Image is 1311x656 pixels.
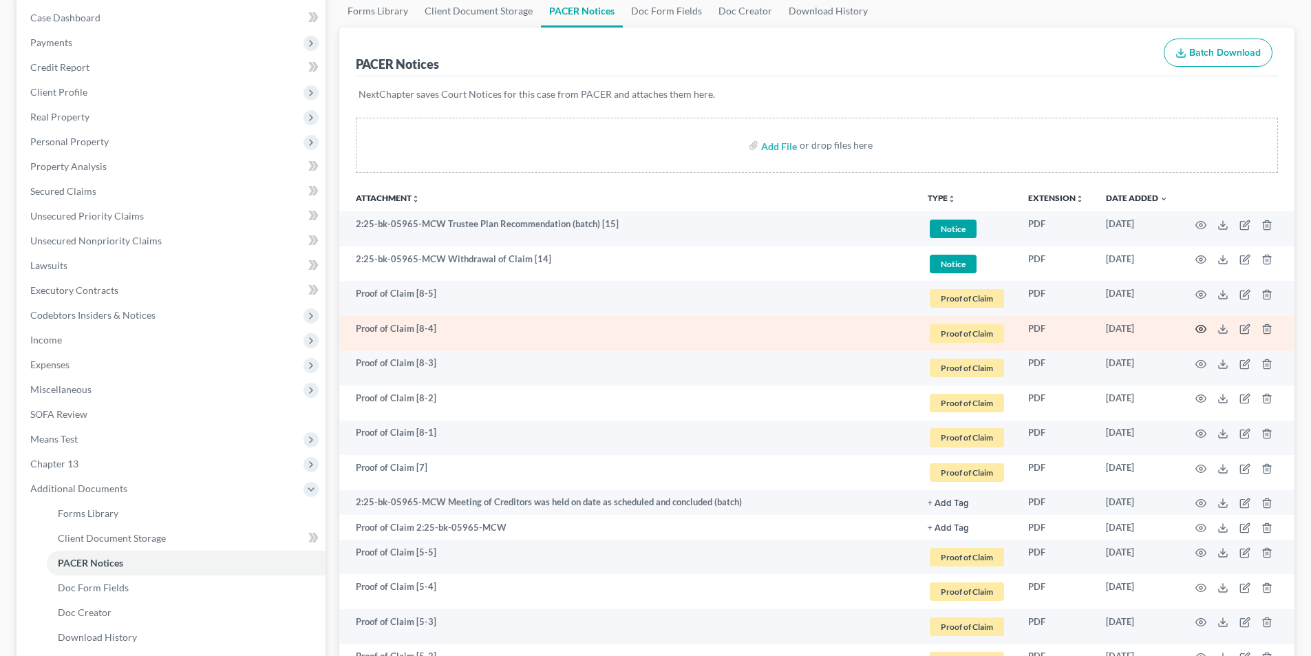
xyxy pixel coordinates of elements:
[928,218,1006,240] a: Notice
[58,582,129,593] span: Doc Form Fields
[930,220,977,238] span: Notice
[19,229,326,253] a: Unsecured Nonpriority Claims
[1095,316,1179,351] td: [DATE]
[339,609,917,644] td: Proof of Claim [5-3]
[58,557,123,569] span: PACER Notices
[1189,47,1261,59] span: Batch Download
[928,496,1006,509] a: + Add Tag
[339,246,917,282] td: 2:25-bk-05965-MCW Withdrawal of Claim [14]
[356,193,420,203] a: Attachmentunfold_more
[47,575,326,600] a: Doc Form Fields
[30,86,87,98] span: Client Profile
[1095,490,1179,515] td: [DATE]
[1095,351,1179,386] td: [DATE]
[339,490,917,515] td: 2:25-bk-05965-MCW Meeting of Creditors was held on date as scheduled and concluded (batch)
[1028,193,1084,203] a: Extensionunfold_more
[19,55,326,80] a: Credit Report
[30,160,107,172] span: Property Analysis
[30,61,89,73] span: Credit Report
[30,12,100,23] span: Case Dashboard
[928,524,969,533] button: + Add Tag
[928,615,1006,638] a: Proof of Claim
[928,253,1006,275] a: Notice
[30,408,87,420] span: SOFA Review
[928,357,1006,379] a: Proof of Claim
[928,426,1006,449] a: Proof of Claim
[339,351,917,386] td: Proof of Claim [8-3]
[1017,609,1095,644] td: PDF
[339,281,917,316] td: Proof of Claim [8-5]
[928,580,1006,603] a: Proof of Claim
[19,154,326,179] a: Property Analysis
[19,253,326,278] a: Lawsuits
[930,617,1004,636] span: Proof of Claim
[30,284,118,296] span: Executory Contracts
[928,546,1006,569] a: Proof of Claim
[928,194,956,203] button: TYPEunfold_more
[58,631,137,643] span: Download History
[928,499,969,508] button: + Add Tag
[19,278,326,303] a: Executory Contracts
[930,548,1004,567] span: Proof of Claim
[930,394,1004,412] span: Proof of Claim
[30,359,70,370] span: Expenses
[47,625,326,650] a: Download History
[339,574,917,609] td: Proof of Claim [5-4]
[1095,281,1179,316] td: [DATE]
[356,56,439,72] div: PACER Notices
[930,255,977,273] span: Notice
[1095,515,1179,540] td: [DATE]
[1017,385,1095,421] td: PDF
[19,204,326,229] a: Unsecured Priority Claims
[30,433,78,445] span: Means Test
[47,526,326,551] a: Client Document Storage
[930,324,1004,343] span: Proof of Claim
[1076,195,1084,203] i: unfold_more
[19,402,326,427] a: SOFA Review
[1017,281,1095,316] td: PDF
[948,195,956,203] i: unfold_more
[930,428,1004,447] span: Proof of Claim
[339,211,917,246] td: 2:25-bk-05965-MCW Trustee Plan Recommendation (batch) [15]
[1017,515,1095,540] td: PDF
[1106,193,1168,203] a: Date Added expand_more
[30,111,89,123] span: Real Property
[30,185,96,197] span: Secured Claims
[339,316,917,351] td: Proof of Claim [8-4]
[1095,211,1179,246] td: [DATE]
[1095,609,1179,644] td: [DATE]
[928,287,1006,310] a: Proof of Claim
[930,463,1004,482] span: Proof of Claim
[1095,455,1179,490] td: [DATE]
[339,515,917,540] td: Proof of Claim 2:25-bk-05965-MCW
[1017,421,1095,456] td: PDF
[928,461,1006,484] a: Proof of Claim
[339,421,917,456] td: Proof of Claim [8-1]
[412,195,420,203] i: unfold_more
[19,6,326,30] a: Case Dashboard
[1017,540,1095,575] td: PDF
[928,521,1006,534] a: + Add Tag
[30,383,92,395] span: Miscellaneous
[30,260,67,271] span: Lawsuits
[1164,39,1272,67] button: Batch Download
[339,385,917,421] td: Proof of Claim [8-2]
[30,483,127,494] span: Additional Documents
[30,235,162,246] span: Unsecured Nonpriority Claims
[30,334,62,346] span: Income
[339,455,917,490] td: Proof of Claim [7]
[30,210,144,222] span: Unsecured Priority Claims
[1095,540,1179,575] td: [DATE]
[30,309,156,321] span: Codebtors Insiders & Notices
[1017,574,1095,609] td: PDF
[1095,574,1179,609] td: [DATE]
[47,551,326,575] a: PACER Notices
[928,392,1006,414] a: Proof of Claim
[930,289,1004,308] span: Proof of Claim
[30,136,109,147] span: Personal Property
[1017,455,1095,490] td: PDF
[1095,421,1179,456] td: [DATE]
[339,540,917,575] td: Proof of Claim [5-5]
[1017,246,1095,282] td: PDF
[30,36,72,48] span: Payments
